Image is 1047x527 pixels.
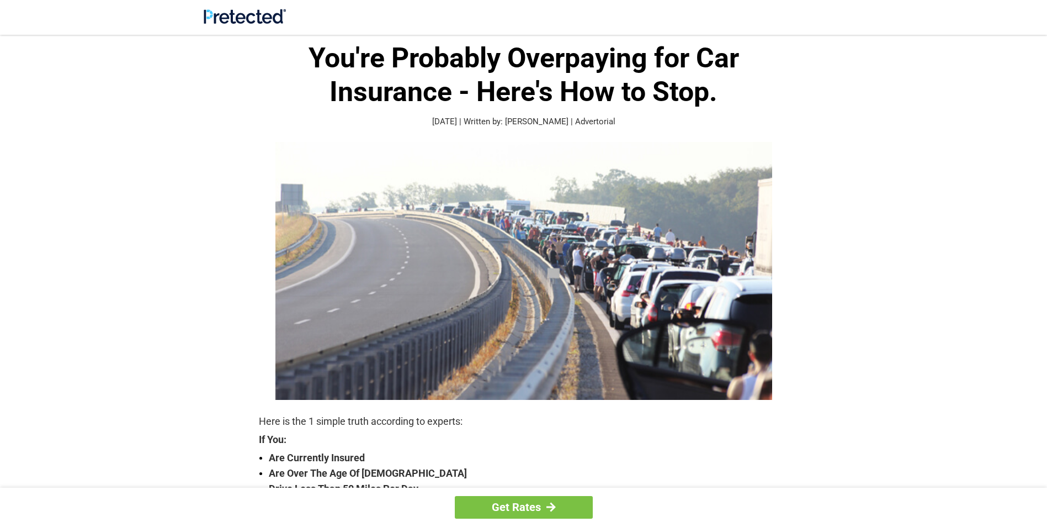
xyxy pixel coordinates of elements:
img: Site Logo [204,9,286,24]
a: Get Rates [455,496,593,519]
p: [DATE] | Written by: [PERSON_NAME] | Advertorial [259,115,789,128]
h1: You're Probably Overpaying for Car Insurance - Here's How to Stop. [259,41,789,109]
strong: Drive Less Than 50 Miles Per Day [269,481,789,497]
strong: If You: [259,435,789,445]
a: Site Logo [204,15,286,26]
strong: Are Currently Insured [269,450,789,466]
p: Here is the 1 simple truth according to experts: [259,414,789,429]
strong: Are Over The Age Of [DEMOGRAPHIC_DATA] [269,466,789,481]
